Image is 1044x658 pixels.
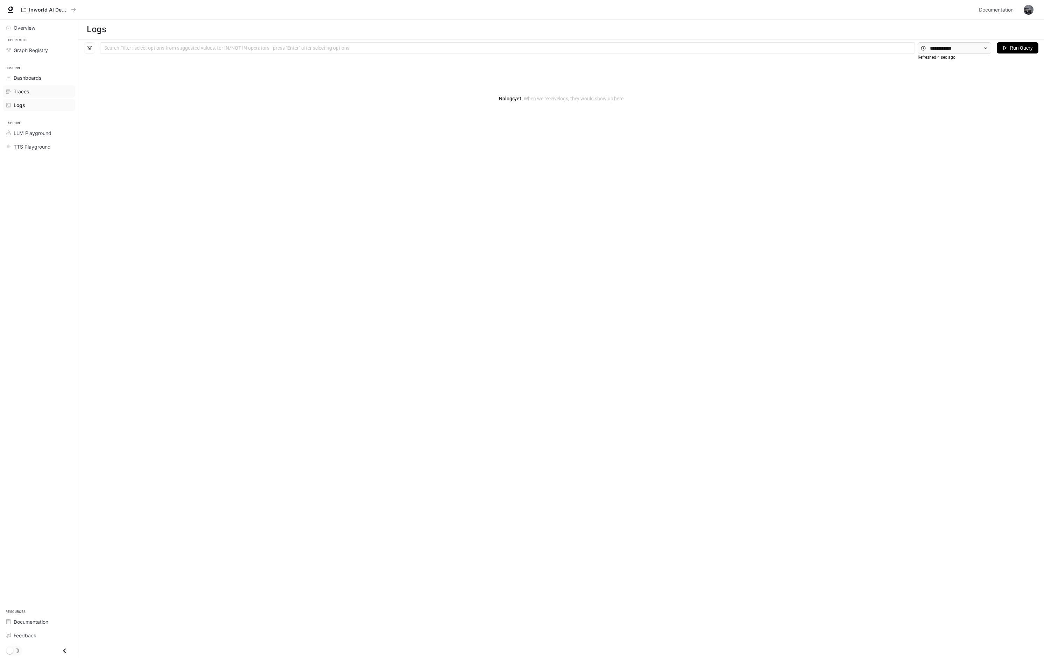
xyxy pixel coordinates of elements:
a: LLM Playground [3,127,75,139]
a: Logs [3,99,75,111]
span: Run Query [1010,44,1033,52]
a: Overview [3,22,75,34]
span: Overview [14,24,35,31]
span: When we receive logs , they would show up here [523,96,623,101]
a: Documentation [976,3,1019,17]
img: User avatar [1024,5,1034,15]
span: filter [87,45,92,50]
span: Documentation [14,618,48,625]
button: All workspaces [18,3,79,17]
span: Documentation [979,6,1014,14]
span: Dashboards [14,74,41,81]
span: Traces [14,88,29,95]
h1: Logs [87,22,106,36]
span: TTS Playground [14,143,51,150]
article: Refreshed 4 sec ago [918,54,955,61]
button: Run Query [997,42,1038,53]
span: Feedback [14,632,36,639]
button: Close drawer [57,644,72,658]
a: Dashboards [3,72,75,84]
a: Graph Registry [3,44,75,56]
article: No logs yet. [499,95,623,102]
span: Graph Registry [14,47,48,54]
a: Traces [3,85,75,98]
a: Feedback [3,629,75,642]
a: TTS Playground [3,141,75,153]
a: Documentation [3,616,75,628]
span: Logs [14,101,25,109]
p: Inworld AI Demos [29,7,68,13]
button: filter [84,42,95,53]
span: LLM Playground [14,129,51,137]
span: Dark mode toggle [6,646,13,654]
button: User avatar [1022,3,1036,17]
